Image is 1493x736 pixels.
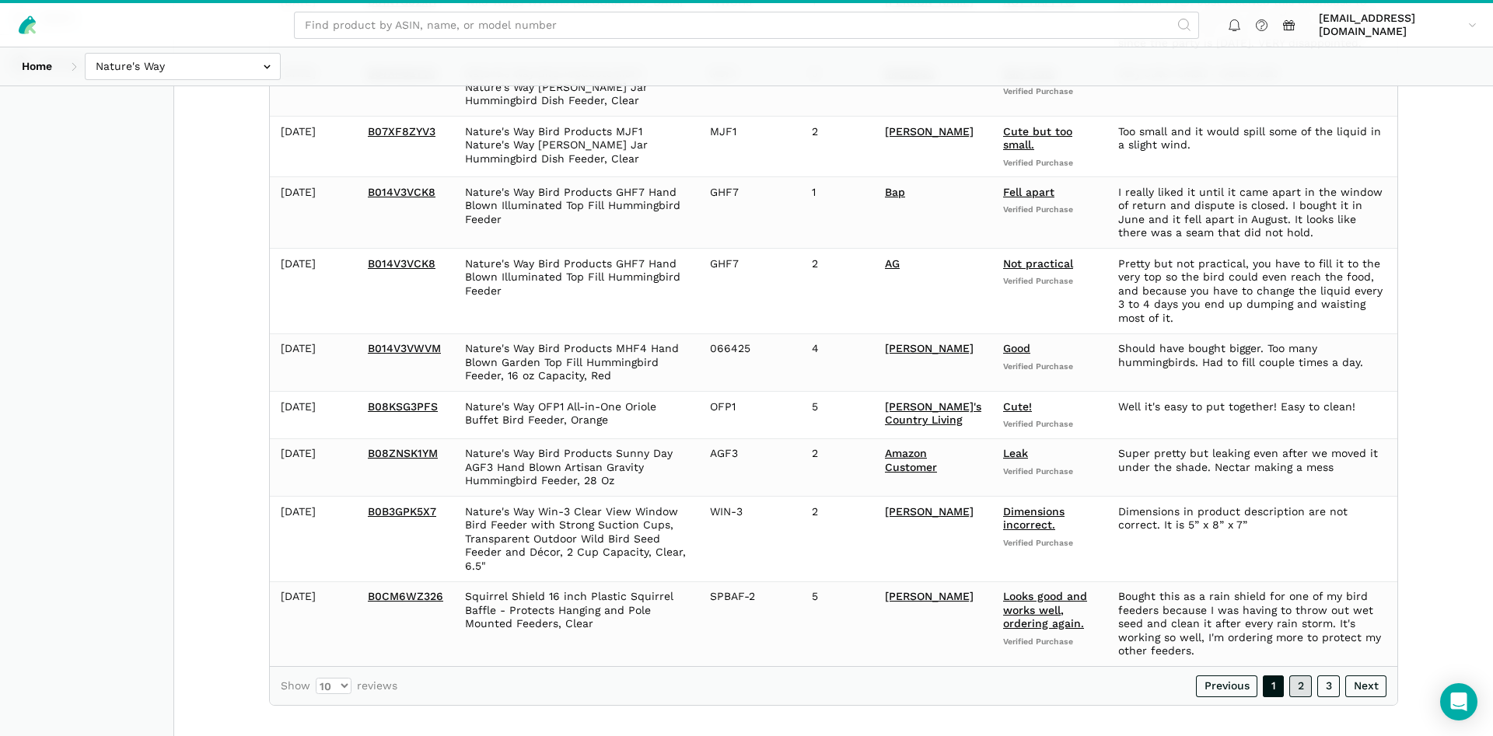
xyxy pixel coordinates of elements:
td: [DATE] [270,117,357,177]
td: 5 [801,392,874,439]
td: 066425 [699,333,801,392]
td: [DATE] [270,392,357,439]
td: AGF3 [699,438,801,497]
a: Not practical [1003,257,1073,270]
div: Bought this as a rain shield for one of my bird feeders because I was having to throw out wet see... [1118,590,1386,658]
span: [EMAIL_ADDRESS][DOMAIN_NAME] [1319,12,1463,39]
td: [DATE] [270,581,357,666]
span: Verified Purchase [1003,419,1096,430]
td: 5 [801,581,874,666]
a: Home [11,53,63,80]
td: 4 [801,333,874,392]
td: 2 [801,117,874,177]
div: Pretty but not practical, you have to fill it to the very top so the bird could even reach the fo... [1118,257,1386,326]
td: Nature's Way Bird Products MJF1 Nature's Way [PERSON_NAME] Jar Hummingbird Dish Feeder, Clear [454,58,699,117]
a: B014V3VWVM [368,342,441,354]
td: Nature's Way OFP1 All-in-One Oriole Buffet Bird Feeder, Orange [454,392,699,439]
span: Verified Purchase [1003,86,1096,97]
a: Amazon Customer [885,447,937,473]
td: 2 [801,438,874,497]
div: Should have bought bigger. Too many hummingbirds. Had to fill couple times a day. [1118,342,1386,369]
a: Previous [1196,675,1257,697]
span: Verified Purchase [1003,276,1096,287]
td: 1 [801,177,874,249]
td: MJF1 [699,117,801,177]
span: Verified Purchase [1003,466,1096,477]
td: Nature's Way Bird Products MJF1 Nature's Way [PERSON_NAME] Jar Hummingbird Dish Feeder, Clear [454,117,699,177]
a: Bap [885,186,905,198]
a: [PERSON_NAME] [885,505,974,518]
a: B0CM6WZ326 [368,590,443,602]
div: Too small and it would spill some of the liquid in a slight wind. [1118,125,1386,152]
a: [PERSON_NAME] [885,590,974,602]
div: Open Intercom Messenger [1440,683,1477,720]
td: [DATE] [270,497,357,582]
a: B014V3VCK8 [368,186,435,198]
input: Find product by ASIN, name, or model number [294,12,1199,39]
a: Good [1003,342,1030,354]
a: Dimensions incorrect. [1003,505,1065,532]
td: Nature's Way Bird Products GHF7 Hand Blown Illuminated Top Fill Hummingbird Feeder [454,177,699,249]
td: OFP1 [699,392,801,439]
a: B07XF8ZYV3 [368,125,435,138]
td: 5 [801,58,874,117]
select: Showreviews [316,678,351,694]
a: Leak [1003,447,1028,459]
span: Verified Purchase [1003,361,1096,372]
td: MJF1 [699,58,801,117]
span: Verified Purchase [1003,538,1096,549]
td: [DATE] [270,438,357,497]
td: SPBAF-2 [699,581,801,666]
span: Verified Purchase [1003,158,1096,169]
a: Fell apart [1003,186,1054,198]
td: [DATE] [270,58,357,117]
td: Nature's Way Bird Products GHF7 Hand Blown Illuminated Top Fill Hummingbird Feeder [454,249,699,334]
div: Super pretty but leaking even after we moved it under the shade. Nectar making a mess [1118,447,1386,474]
td: Nature's Way Win-3 Clear View Window Bird Feeder with Strong Suction Cups, Transparent Outdoor Wi... [454,497,699,582]
td: GHF7 [699,177,801,249]
td: [DATE] [270,177,357,249]
div: I really liked it until it came apart in the window of return and dispute is closed. I bought it ... [1118,186,1386,240]
td: GHF7 [699,249,801,334]
a: [PERSON_NAME] [885,125,974,138]
a: [PERSON_NAME]'s Country Living [885,400,981,427]
td: 2 [801,249,874,334]
span: Verified Purchase [1003,204,1096,215]
a: B014V3VCK8 [368,257,435,270]
td: Squirrel Shield 16 inch Plastic Squirrel Baffle - Protects Hanging and Pole Mounted Feeders, Clear [454,581,699,666]
a: 1 [1263,675,1284,697]
a: 2 [1289,675,1312,697]
td: [DATE] [270,249,357,334]
a: B0B3GPK5X7 [368,505,436,518]
a: 3 [1317,675,1340,697]
a: Cute! [1003,400,1032,413]
a: Cute but too small. [1003,125,1072,152]
input: Nature's Way [85,53,281,80]
td: Nature's Way Bird Products Sunny Day AGF3 Hand Blown Artisan Gravity Hummingbird Feeder, 28 Oz [454,438,699,497]
div: Well it's easy to put together! Easy to clean! [1118,400,1386,414]
td: 2 [801,497,874,582]
td: WIN-3 [699,497,801,582]
div: Dimensions in product description are not correct. It is 5” x 8” x 7” [1118,505,1386,532]
a: B08KSG3PFS [368,400,438,413]
a: [PERSON_NAME] [885,342,974,354]
a: B08ZNSK1YM [368,447,438,459]
a: Looks good and works well, ordering again. [1003,590,1087,630]
td: Nature's Way Bird Products MHF4 Hand Blown Garden Top Fill Hummingbird Feeder, 16 oz Capacity, Red [454,333,699,392]
label: Show reviews [281,678,397,694]
td: [DATE] [270,333,357,392]
a: Next [1345,675,1386,697]
a: AG [885,257,900,270]
span: Verified Purchase [1003,637,1096,647]
a: [EMAIL_ADDRESS][DOMAIN_NAME] [1313,9,1482,41]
